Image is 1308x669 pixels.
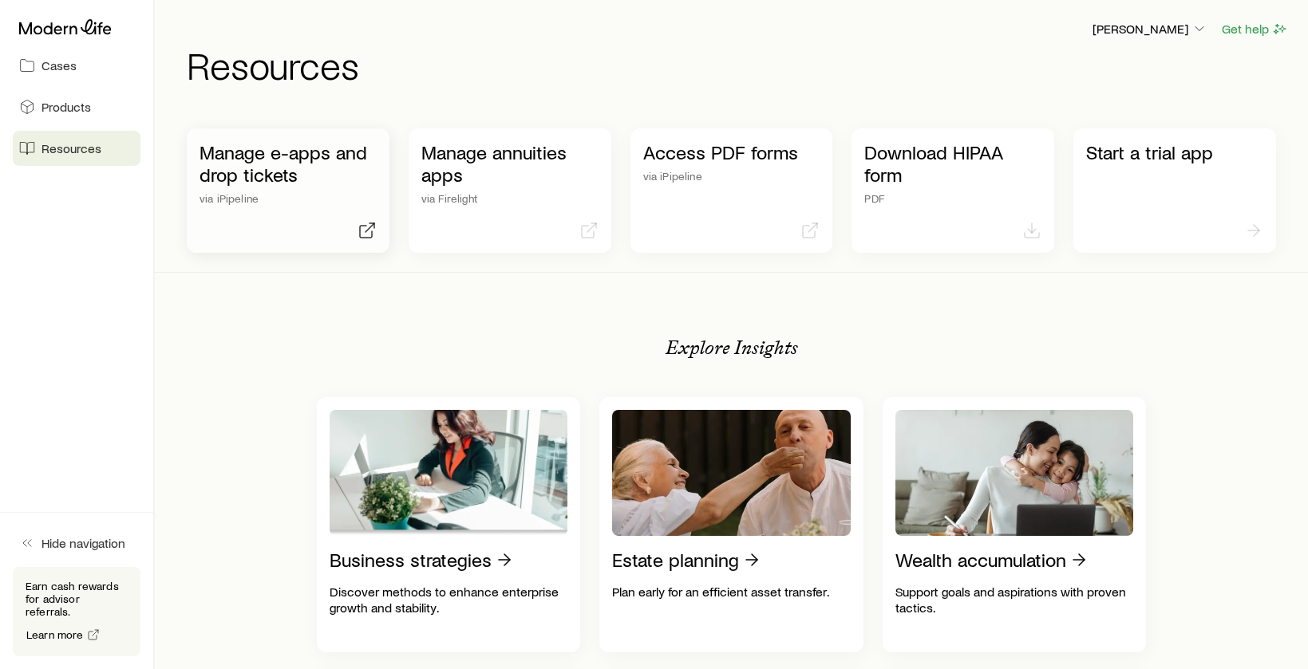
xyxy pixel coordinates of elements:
p: Support goals and aspirations with proven tactics. [895,584,1134,616]
p: Plan early for an efficient asset transfer. [612,584,851,600]
img: Estate planning [612,410,851,536]
a: Estate planningPlan early for an efficient asset transfer. [599,397,863,652]
p: via Firelight [421,192,599,205]
div: Earn cash rewards for advisor referrals.Learn more [13,567,140,656]
span: Cases [41,57,77,73]
a: Resources [13,131,140,166]
p: via iPipeline [643,170,820,183]
p: Explore Insights [666,336,798,359]
a: Download HIPAA formPDF [852,128,1054,253]
span: Resources [41,140,101,156]
a: Products [13,89,140,124]
span: Hide navigation [41,535,125,551]
p: via iPipeline [200,192,377,205]
button: Hide navigation [13,525,140,561]
p: Access PDF forms [643,141,820,163]
h1: Resources [187,45,1289,84]
button: Get help [1221,20,1289,38]
p: PDF [864,192,1041,205]
img: Business strategies [330,410,568,536]
p: Manage e-apps and drop tickets [200,141,377,186]
p: Manage annuities apps [421,141,599,186]
p: Discover methods to enhance enterprise growth and stability. [330,584,568,616]
a: Cases [13,48,140,83]
p: [PERSON_NAME] [1093,21,1207,37]
p: Earn cash rewards for advisor referrals. [26,580,128,618]
a: Wealth accumulationSupport goals and aspirations with proven tactics. [883,397,1147,652]
p: Estate planning [612,549,739,571]
img: Wealth accumulation [895,410,1134,536]
p: Download HIPAA form [864,141,1041,186]
a: Business strategiesDiscover methods to enhance enterprise growth and stability. [317,397,581,652]
p: Wealth accumulation [895,549,1066,571]
span: Products [41,99,91,115]
p: Business strategies [330,549,492,571]
p: Start a trial app [1086,141,1263,163]
button: [PERSON_NAME] [1092,20,1208,39]
span: Learn more [26,629,84,640]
